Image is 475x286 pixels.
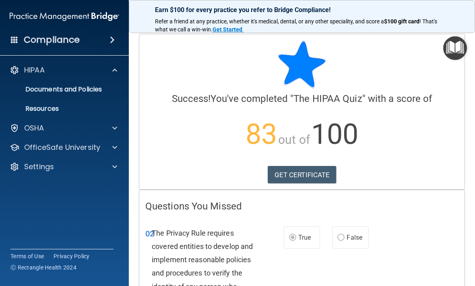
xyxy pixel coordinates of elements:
[347,234,362,241] span: False
[24,65,45,75] p: HIPAA
[172,93,211,104] span: Success!
[10,252,44,260] a: Terms of Use
[5,105,115,113] p: Resources
[213,26,244,33] a: Get Started
[5,85,115,93] p: Documents and Policies
[10,8,119,25] img: PMB logo
[289,235,296,241] input: True
[54,252,90,260] a: Privacy Policy
[213,26,242,33] strong: Get Started
[155,18,384,25] span: Refer a friend at any practice, whether it's medical, dental, or any other speciality, and score a
[246,118,277,151] span: 83
[24,162,54,172] p: Settings
[10,65,117,75] a: HIPAA
[384,18,419,25] strong: $100 gift card
[268,166,337,184] a: GET CERTIFICATE
[24,34,80,46] h4: Compliance
[293,93,362,104] span: The HIPAA Quiz
[155,6,449,14] p: Earn $100 for every practice you refer to Bridge Compliance!
[278,133,310,147] span: out of
[145,229,154,238] span: 02
[443,36,467,60] button: Open Resource Center
[10,263,76,271] span: Ⓒ Rectangle Health 2024
[145,201,458,211] h4: Questions You Missed
[10,162,117,172] a: Settings
[10,143,117,152] a: OfficeSafe University
[337,235,345,241] input: False
[24,123,44,133] p: OSHA
[278,40,326,89] img: blue-star-rounded.9d042014.png
[311,118,358,151] span: 100
[145,93,458,104] h4: You've completed " " with a score of
[24,143,100,152] p: OfficeSafe University
[155,18,438,33] span: ! That's what we call a win-win.
[298,234,311,241] span: True
[10,123,117,133] a: OSHA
